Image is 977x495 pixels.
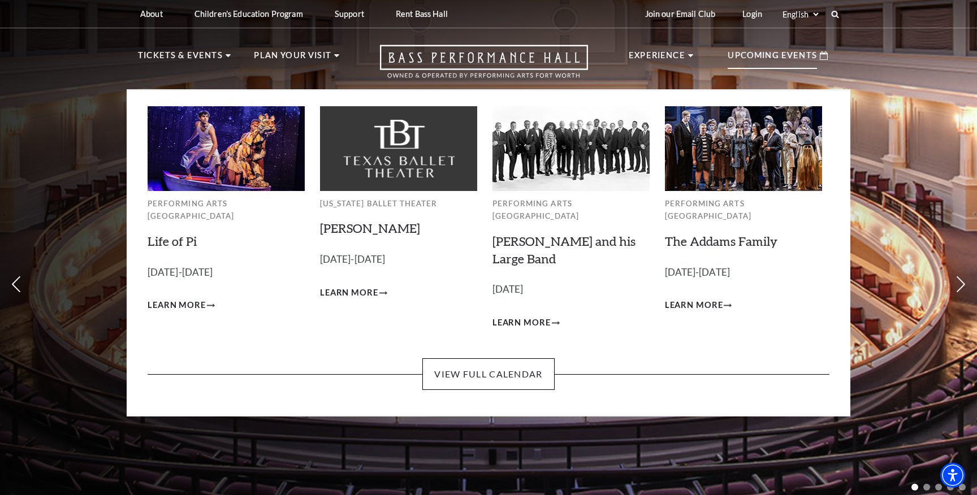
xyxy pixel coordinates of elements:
a: Open this option [339,45,629,89]
span: Learn More [492,316,551,330]
p: Children's Education Program [194,9,303,19]
p: Plan Your Visit [254,49,331,69]
p: [DATE] [492,281,650,298]
a: Life of Pi [148,233,197,249]
div: Accessibility Menu [940,463,965,488]
p: [DATE]-[DATE] [148,264,305,281]
p: Tickets & Events [138,49,223,69]
p: Performing Arts [GEOGRAPHIC_DATA] [148,197,305,223]
p: [US_STATE] Ballet Theater [320,197,477,210]
p: [DATE]-[DATE] [665,264,822,281]
a: The Addams Family [665,233,777,249]
p: Experience [629,49,685,69]
a: View Full Calendar [422,358,554,390]
a: [PERSON_NAME] [320,220,420,236]
p: Performing Arts [GEOGRAPHIC_DATA] [665,197,822,223]
span: Learn More [665,298,723,312]
p: Upcoming Events [728,49,817,69]
select: Select: [780,9,820,20]
p: Support [335,9,364,19]
p: Performing Arts [GEOGRAPHIC_DATA] [492,197,650,223]
a: Learn More Peter Pan [320,286,387,300]
img: Performing Arts Fort Worth [492,106,650,190]
p: Rent Bass Hall [396,9,448,19]
img: Performing Arts Fort Worth [148,106,305,190]
a: Learn More Life of Pi [148,298,215,312]
span: Learn More [320,286,378,300]
a: [PERSON_NAME] and his Large Band [492,233,636,266]
img: Texas Ballet Theater [320,106,477,190]
img: Performing Arts Fort Worth [665,106,822,190]
a: Learn More Lyle Lovett and his Large Band [492,316,560,330]
p: [DATE]-[DATE] [320,251,477,268]
span: Learn More [148,298,206,312]
a: Learn More The Addams Family [665,298,732,312]
p: About [140,9,163,19]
